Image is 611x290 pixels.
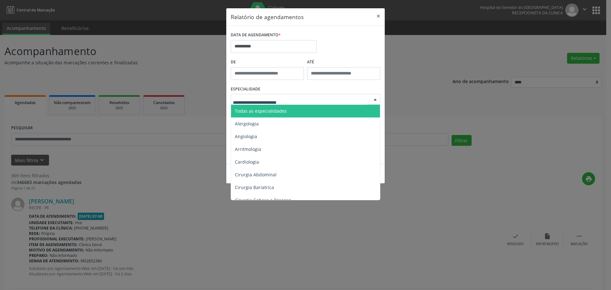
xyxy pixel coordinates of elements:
label: ATÉ [307,57,380,67]
span: Alergologia [235,121,259,127]
h5: Relatório de agendamentos [231,13,304,21]
span: Todas as especialidades [235,108,287,114]
span: Arritmologia [235,146,261,152]
label: ESPECIALIDADE [231,84,260,94]
label: DATA DE AGENDAMENTO [231,30,281,40]
span: Cirurgia Abdominal [235,172,277,178]
button: Close [372,8,385,24]
span: Cardiologia [235,159,259,165]
span: Cirurgia Bariatrica [235,184,274,190]
span: Angiologia [235,133,257,139]
span: Cirurgia Cabeça e Pescoço [235,197,291,203]
label: De [231,57,304,67]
